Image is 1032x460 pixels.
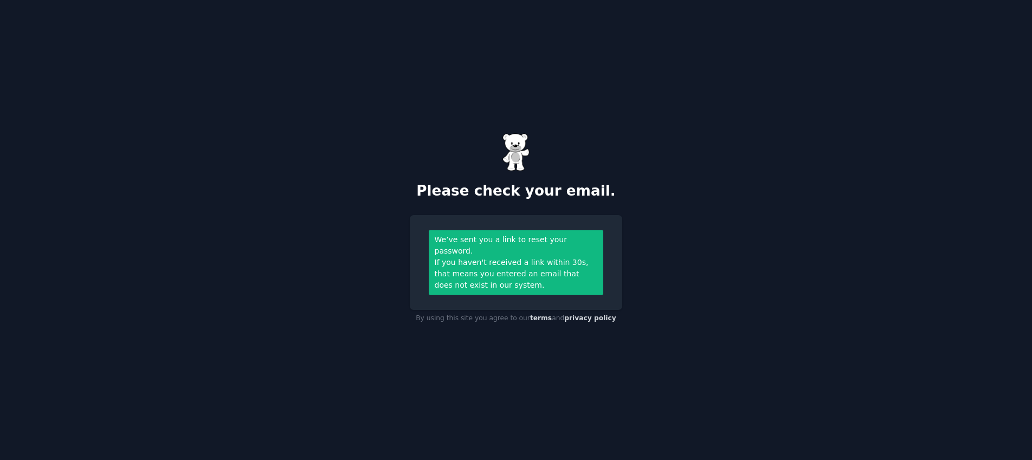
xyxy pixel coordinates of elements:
h2: Please check your email. [410,183,622,200]
a: terms [530,314,552,322]
div: By using this site you agree to our and [410,310,622,327]
div: If you haven't received a link within 30s, that means you entered an email that does not exist in... [435,257,598,291]
div: We’ve sent you a link to reset your password. [435,234,598,257]
a: privacy policy [564,314,616,322]
img: Gummy Bear [502,133,530,171]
